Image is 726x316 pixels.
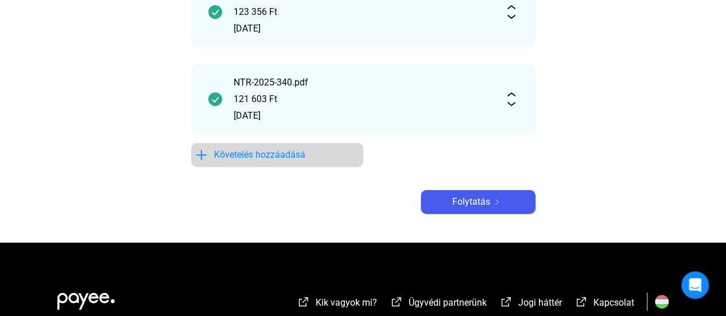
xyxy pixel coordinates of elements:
[316,297,377,308] font: Kik vagyok mi?
[452,196,490,207] font: Folytatás
[390,296,403,307] img: külső-link-fehér
[655,295,669,309] img: HU.svg
[390,299,487,310] a: külső-link-fehérÜgyvédi partnerünk
[297,296,310,307] img: külső-link-fehér
[593,297,634,308] font: Kapcsolat
[208,92,222,106] img: pipa-sötétebb-zöld-kör
[208,5,222,19] img: pipa-sötétebb-zöld-kör
[681,271,709,299] div: Intercom Messenger megnyitása
[297,299,377,310] a: külső-link-fehérKik vagyok mi?
[191,143,363,167] button: pluszkékKövetelés hozzáadásá
[57,286,115,310] img: white-payee-white-dot.svg
[421,190,535,214] button: Folytatásjobbra nyíl-fehér
[234,93,277,104] font: 121 603 Ft
[499,296,513,307] img: külső-link-fehér
[504,5,518,19] img: kibontás
[234,77,308,88] font: NTR-2025-340.pdf
[504,92,518,106] img: kibontás
[195,148,208,162] img: pluszkék
[574,299,634,310] a: külső-link-fehérKapcsolat
[490,199,504,205] img: jobbra nyíl-fehér
[499,299,562,310] a: külső-link-fehérJogi háttér
[409,297,487,308] font: Ügyvédi partnerünk
[518,297,562,308] font: Jogi háttér
[234,110,261,121] font: [DATE]
[234,6,277,17] font: 123 356 Ft
[214,149,305,160] font: Követelés hozzáadásá
[234,23,261,34] font: [DATE]
[574,296,588,307] img: külső-link-fehér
